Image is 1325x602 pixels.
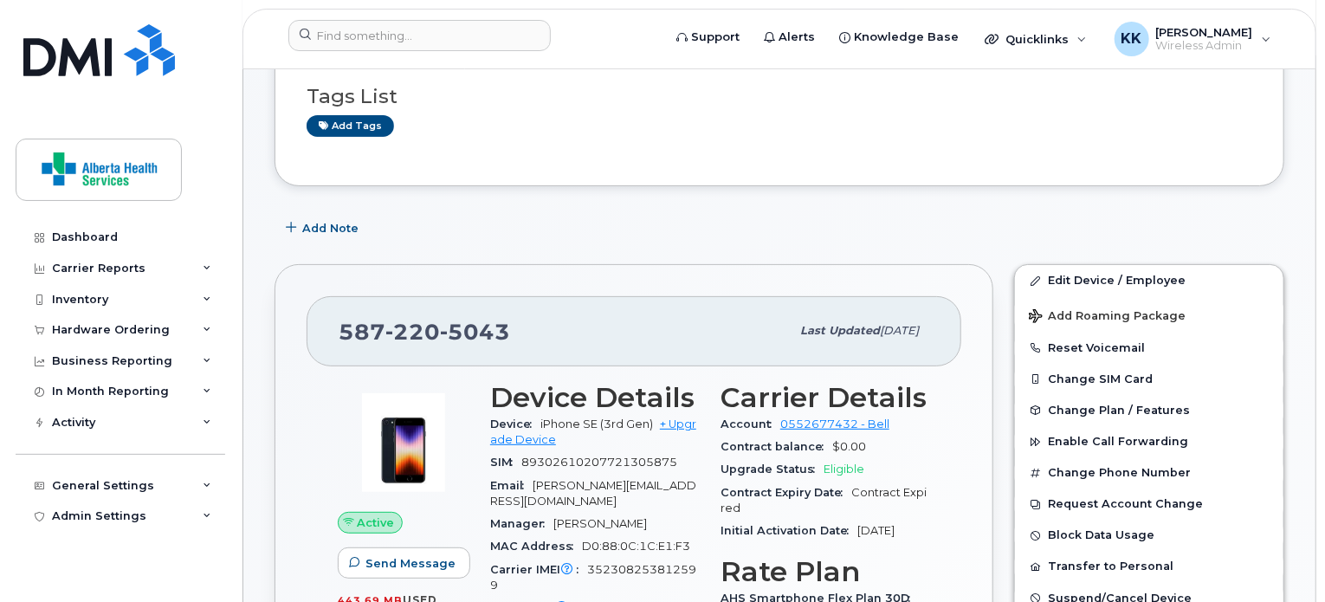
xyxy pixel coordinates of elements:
[721,418,780,430] span: Account
[365,555,456,572] span: Send Message
[490,456,521,469] span: SIM
[1015,551,1283,582] button: Transfer to Personal
[1015,297,1283,333] button: Add Roaming Package
[854,29,959,46] span: Knowledge Base
[1029,309,1186,326] span: Add Roaming Package
[780,418,889,430] a: 0552677432 - Bell
[1102,22,1283,56] div: Kishore Kuppa
[1015,426,1283,457] button: Enable Call Forwarding
[664,20,752,55] a: Support
[352,391,456,495] img: image20231002-3703462-1angbar.jpeg
[800,324,880,337] span: Last updated
[721,486,851,499] span: Contract Expiry Date
[490,540,582,553] span: MAC Address
[490,517,553,530] span: Manager
[752,20,827,55] a: Alerts
[490,563,587,576] span: Carrier IMEI
[832,440,866,453] span: $0.00
[1015,457,1283,489] button: Change Phone Number
[358,515,395,531] span: Active
[1048,436,1188,449] span: Enable Call Forwarding
[1005,32,1069,46] span: Quicklinks
[691,29,740,46] span: Support
[1015,489,1283,520] button: Request Account Change
[721,556,930,587] h3: Rate Plan
[490,563,696,592] span: 352308253812599
[490,382,700,413] h3: Device Details
[338,547,470,579] button: Send Message
[288,20,551,51] input: Find something...
[721,463,824,476] span: Upgrade Status
[973,22,1099,56] div: Quicklinks
[1015,333,1283,364] button: Reset Voicemail
[721,524,857,537] span: Initial Activation Date
[857,524,895,537] span: [DATE]
[540,418,653,430] span: iPhone SE (3rd Gen)
[824,463,864,476] span: Eligible
[553,517,647,530] span: [PERSON_NAME]
[521,456,677,469] span: 89302610207721305875
[440,319,510,345] span: 5043
[880,324,919,337] span: [DATE]
[1015,395,1283,426] button: Change Plan / Features
[490,479,696,508] span: [PERSON_NAME][EMAIL_ADDRESS][DOMAIN_NAME]
[1015,520,1283,551] button: Block Data Usage
[582,540,690,553] span: D0:88:0C:1C:E1:F3
[339,319,510,345] span: 587
[1048,404,1190,417] span: Change Plan / Features
[721,486,927,515] span: Contract Expired
[490,418,540,430] span: Device
[1015,364,1283,395] button: Change SIM Card
[721,382,930,413] h3: Carrier Details
[827,20,971,55] a: Knowledge Base
[490,479,533,492] span: Email
[779,29,815,46] span: Alerts
[307,86,1252,107] h3: Tags List
[307,115,394,137] a: Add tags
[1156,39,1253,53] span: Wireless Admin
[275,212,373,243] button: Add Note
[302,220,359,236] span: Add Note
[385,319,440,345] span: 220
[1156,25,1253,39] span: [PERSON_NAME]
[721,440,832,453] span: Contract balance
[1121,29,1142,49] span: KK
[1015,265,1283,296] a: Edit Device / Employee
